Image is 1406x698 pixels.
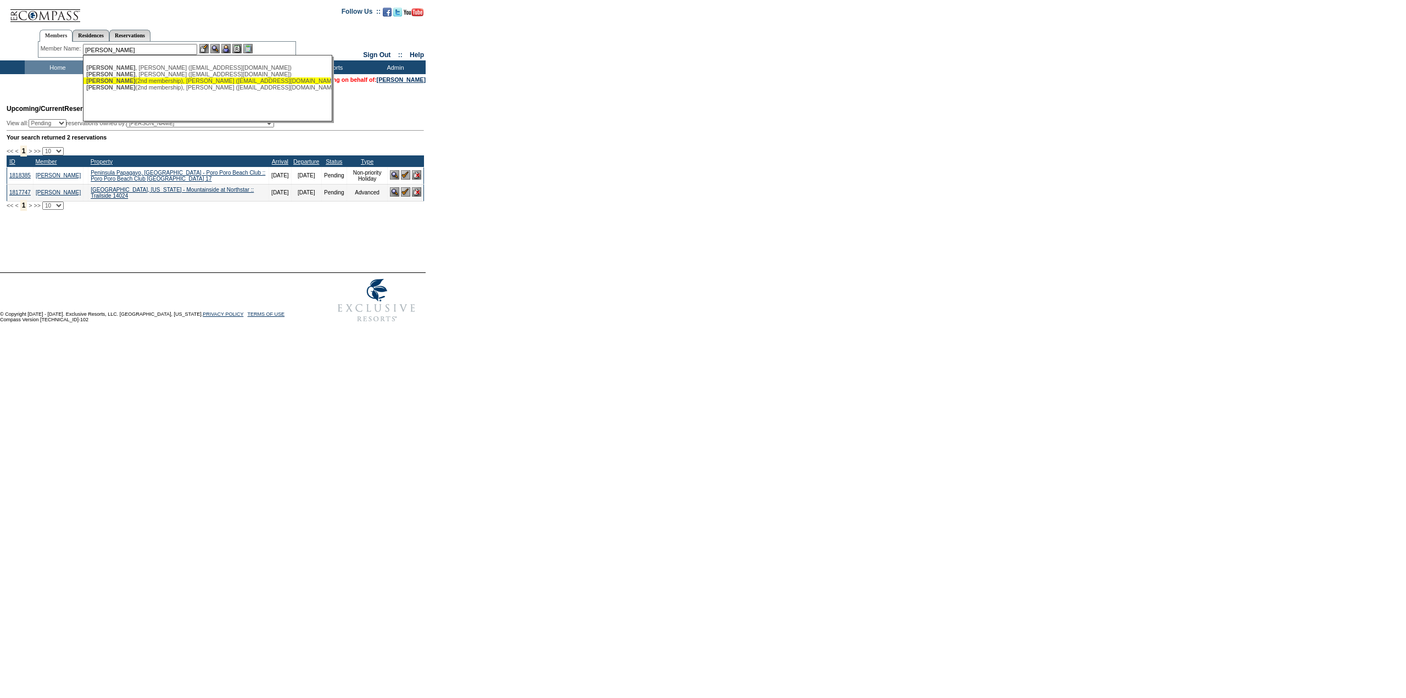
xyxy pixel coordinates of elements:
[9,158,15,165] a: ID
[109,30,150,41] a: Reservations
[7,119,279,127] div: View all: reservations owned by:
[221,44,231,53] img: Impersonate
[9,189,31,196] a: 1817747
[199,44,209,53] img: b_edit.gif
[72,30,109,41] a: Residences
[383,8,392,16] img: Become our fan on Facebook
[29,148,32,154] span: >
[362,60,426,74] td: Admin
[34,148,40,154] span: >>
[86,84,135,91] span: [PERSON_NAME]
[393,8,402,16] img: Follow us on Twitter
[86,84,328,91] div: (2nd membership), [PERSON_NAME] ([EMAIL_ADDRESS][DOMAIN_NAME])
[393,11,402,18] a: Follow us on Twitter
[326,158,342,165] a: Status
[15,148,18,154] span: <
[40,30,73,42] a: Members
[321,184,347,201] td: Pending
[269,167,291,184] td: [DATE]
[20,146,27,157] span: 1
[404,8,423,16] img: Subscribe to our YouTube Channel
[29,202,32,209] span: >
[7,134,424,141] div: Your search returned 2 reservations
[347,167,388,184] td: Non-priority Holiday
[248,311,285,317] a: TERMS OF USE
[36,172,81,178] a: [PERSON_NAME]
[383,11,392,18] a: Become our fan on Facebook
[293,158,319,165] a: Departure
[86,64,328,71] div: , [PERSON_NAME] ([EMAIL_ADDRESS][DOMAIN_NAME])
[361,158,373,165] a: Type
[25,60,88,74] td: Home
[9,172,31,178] a: 1818385
[347,184,388,201] td: Advanced
[7,105,106,113] span: Reservations
[41,44,83,53] div: Member Name:
[34,202,40,209] span: >>
[412,187,421,197] img: Cancel Reservation
[291,167,321,184] td: [DATE]
[203,311,243,317] a: PRIVACY POLICY
[410,51,424,59] a: Help
[7,202,13,209] span: <<
[390,187,399,197] img: View Reservation
[363,51,390,59] a: Sign Out
[232,44,242,53] img: Reservations
[86,64,135,71] span: [PERSON_NAME]
[377,76,426,83] a: [PERSON_NAME]
[7,105,64,113] span: Upcoming/Current
[300,76,426,83] span: You are acting on behalf of:
[86,77,328,84] div: (2nd membership), [PERSON_NAME] ([EMAIL_ADDRESS][DOMAIN_NAME])
[91,158,113,165] a: Property
[86,77,135,84] span: [PERSON_NAME]
[327,273,426,328] img: Exclusive Resorts
[20,200,27,211] span: 1
[401,170,410,180] img: Confirm Reservation
[272,158,288,165] a: Arrival
[86,71,135,77] span: [PERSON_NAME]
[86,71,328,77] div: , [PERSON_NAME] ([EMAIL_ADDRESS][DOMAIN_NAME])
[15,202,18,209] span: <
[404,11,423,18] a: Subscribe to our YouTube Channel
[321,167,347,184] td: Pending
[269,184,291,201] td: [DATE]
[91,170,265,182] a: Peninsula Papagayo, [GEOGRAPHIC_DATA] - Poro Poro Beach Club :: Poro Poro Beach Club [GEOGRAPHIC_...
[390,170,399,180] img: View Reservation
[243,44,253,53] img: b_calculator.gif
[342,7,381,20] td: Follow Us ::
[7,148,13,154] span: <<
[398,51,403,59] span: ::
[412,170,421,180] img: Cancel Reservation
[291,184,321,201] td: [DATE]
[401,187,410,197] img: Confirm Reservation
[36,189,81,196] a: [PERSON_NAME]
[210,44,220,53] img: View
[35,158,57,165] a: Member
[91,187,254,199] a: [GEOGRAPHIC_DATA], [US_STATE] - Mountainside at Northstar :: Trailside 14024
